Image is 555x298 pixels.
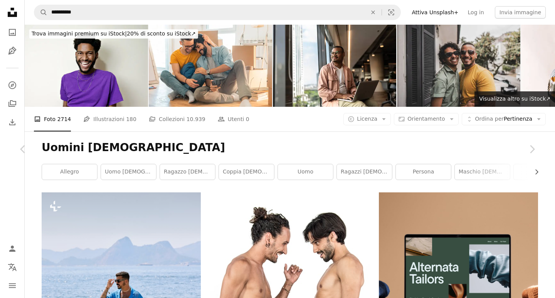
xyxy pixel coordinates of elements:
[5,77,20,93] a: Esplora
[396,164,451,180] a: persona
[407,116,445,122] span: Orientamento
[149,25,272,107] img: Coppia omosessuale carina seduta sul pavimento e godendo della nuova casa
[475,116,504,122] span: Ordina per
[34,5,401,20] form: Trova visual in tutto il sito
[32,30,127,37] span: Trova immagini premium su iStock |
[149,107,205,131] a: Collezioni 10.939
[83,107,136,131] a: Illustrazioni 180
[126,115,136,123] span: 180
[407,6,463,19] a: Attiva Unsplash+
[34,5,47,20] button: Cerca su Unsplash
[337,164,392,180] a: ragazzi [DEMOGRAPHIC_DATA]
[101,164,156,180] a: uomo [DEMOGRAPHIC_DATA]
[246,115,249,123] span: 0
[455,164,510,180] a: maschio [DEMOGRAPHIC_DATA]
[25,25,203,43] a: Trova immagini premium su iStock|20% di sconto su iStock↗
[5,278,20,293] button: Menu
[278,164,333,180] a: uomo
[397,25,520,107] img: Ritratto di una giovane coppia gay che abbraccia al balcone dell'ostello
[382,5,400,20] button: Ricerca visiva
[365,5,382,20] button: Elimina
[475,115,532,123] span: Pertinenza
[462,113,546,125] button: Ordina perPertinenza
[5,25,20,40] a: Foto
[218,107,249,131] a: Utenti 0
[394,113,458,125] button: Orientamento
[479,96,550,102] span: Visualizza altro su iStock ↗
[32,30,196,37] span: 20% di sconto su iStock ↗
[42,164,97,180] a: allegro
[5,241,20,256] a: Accedi / Registrati
[343,113,391,125] button: Licenza
[5,96,20,111] a: Collezioni
[42,141,538,155] h1: Uomini [DEMOGRAPHIC_DATA]
[273,25,396,107] img: Businessman contemplating on the office
[219,164,274,180] a: coppia [DEMOGRAPHIC_DATA]
[509,112,555,186] a: Avanti
[357,116,377,122] span: Licenza
[463,6,489,19] a: Log in
[25,25,148,107] img: Ritratto di giovane uomo barbuto sorridente che guarda la macchina fotografica.
[495,6,546,19] button: Invia immagine
[187,115,205,123] span: 10.939
[5,43,20,59] a: Illustrazioni
[5,259,20,275] button: Lingua
[474,91,555,107] a: Visualizza altro su iStock↗
[160,164,215,180] a: ragazzo [DEMOGRAPHIC_DATA]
